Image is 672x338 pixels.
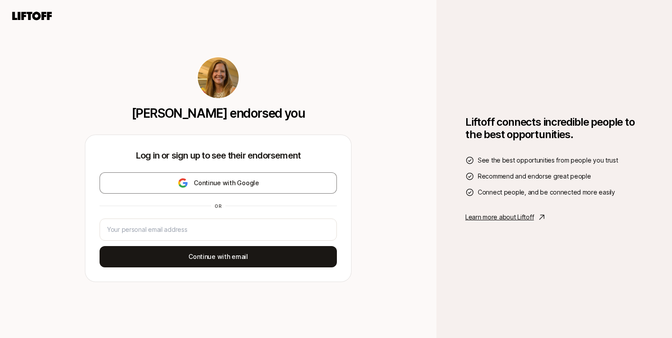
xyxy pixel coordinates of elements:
[465,212,643,223] a: Learn more about Liftoff
[132,106,305,120] p: [PERSON_NAME] endorsed you
[100,149,337,162] p: Log in or sign up to see their endorsement
[107,224,329,235] input: Your personal email address
[177,178,188,188] img: google-logo
[478,155,618,166] span: See the best opportunities from people you trust
[100,172,337,194] button: Continue with Google
[465,212,534,223] p: Learn more about Liftoff
[198,57,239,98] img: 51df712d_3d1e_4cd3_81be_ad2d4a32c205.jpg
[478,187,615,198] span: Connect people, and be connected more easily
[478,171,591,182] span: Recommend and endorse great people
[465,116,643,141] h1: Liftoff connects incredible people to the best opportunities.
[100,246,337,267] button: Continue with email
[211,203,225,210] div: or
